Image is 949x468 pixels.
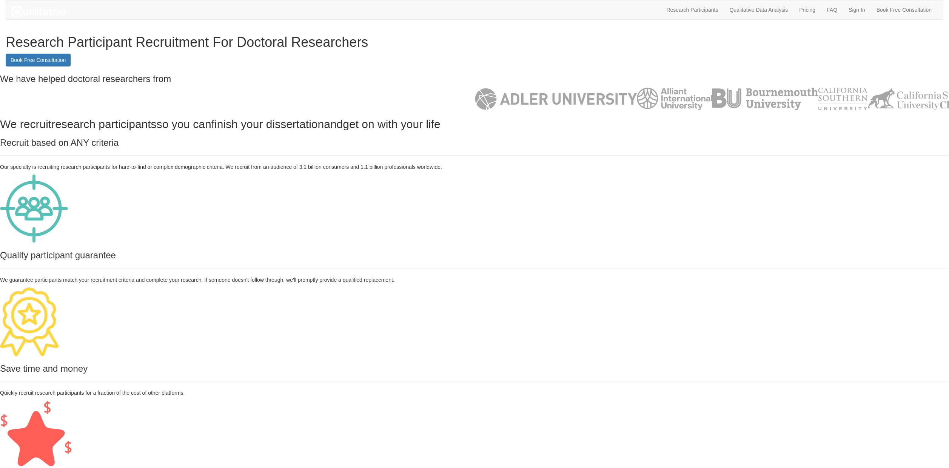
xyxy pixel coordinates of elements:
[661,0,724,19] a: Research Participants
[6,35,943,50] h1: Research Participant Recruitment For Doctoral Researchers
[724,0,793,19] a: Qualitative Data Analysis
[712,88,818,110] li: 3 of 49
[821,0,843,19] a: FAQ
[474,88,637,110] li: 1 of 49
[712,88,818,110] img: Bournemouth University
[474,88,637,110] img: Adler University
[637,88,712,110] li: 2 of 49
[12,6,66,17] img: Qualitative
[818,88,868,110] img: California Southern University
[637,88,712,110] img: Alliant International University
[818,88,868,110] li: 4 of 49
[843,0,871,19] a: Sign In
[871,0,937,19] a: Book Free Consultation
[211,118,324,130] span: finish your dissertation
[343,118,440,130] span: get on with your life
[51,118,156,130] span: research participants
[793,0,821,19] a: Pricing
[6,54,71,66] a: Book Free Consultation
